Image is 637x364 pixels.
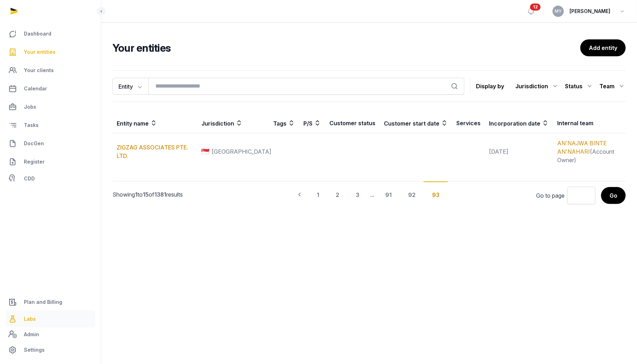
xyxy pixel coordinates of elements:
span: 1 [135,191,137,198]
div: ... [367,181,377,207]
button: Entity [112,78,148,95]
a: ZIGZAG ASSOCIATES PTE. LTD. [117,144,188,159]
p: Showing to of results [112,182,232,207]
span: Admin [24,330,39,339]
span: Your clients [24,66,54,75]
a: AN'NAJWA BINTE AN'NAHARI [557,140,607,155]
div: 93 [424,181,448,207]
div: Status [565,81,594,92]
a: Dashboard [6,25,95,42]
div: 91 [377,181,400,207]
a: Jobs [6,98,95,115]
a: Admin [6,327,95,341]
th: Jurisdiction [197,113,269,133]
span: 1381 [154,191,166,198]
span: 12 [530,4,541,11]
span: Tasks [24,121,39,129]
a: CDD [6,172,95,186]
a: Register [6,153,95,170]
p: Display by [476,81,504,92]
a: Your entities [6,44,95,60]
th: P/S [299,113,325,133]
span: Your entities [24,48,56,56]
span: Labs [24,315,36,323]
label: Go to page [536,191,565,200]
a: Labs [6,311,95,327]
span: Dashboard [24,30,51,38]
div: Team [599,81,626,92]
span: [GEOGRAPHIC_DATA] [212,147,272,156]
span: Settings [24,346,45,354]
div: 92 [400,181,424,207]
a: Tasks [6,117,95,134]
a: Settings [6,341,95,358]
div: 3 [347,181,368,207]
td: [DATE] [485,133,553,170]
div: (Account Owner) [557,139,622,164]
th: Incorporation date [485,113,553,133]
a: Calendar [6,80,95,97]
span: Jobs [24,103,36,111]
a: DocGen [6,135,95,152]
nav: Pagination [290,181,448,207]
span: [PERSON_NAME] [570,7,610,15]
th: Tags [269,113,299,133]
span: Register [24,158,45,166]
span: MY [555,9,562,13]
div: 1 [308,181,328,207]
span: CDD [24,174,35,183]
a: Plan and Billing [6,294,95,311]
span: Plan and Billing [24,298,62,306]
button: Go [601,187,626,204]
span: 15 [143,191,149,198]
th: Services [452,113,485,133]
a: Your clients [6,62,95,79]
div: Jurisdiction [515,81,559,92]
span: Calendar [24,84,47,93]
span: DocGen [24,139,44,148]
button: MY [553,6,564,17]
div: 2 [327,181,348,207]
th: Customer start date [380,113,452,133]
a: Add entity [580,39,626,56]
th: Entity name [112,113,197,133]
th: Internal team [553,113,626,133]
th: Customer status [325,113,380,133]
h2: Your entities [112,41,580,54]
